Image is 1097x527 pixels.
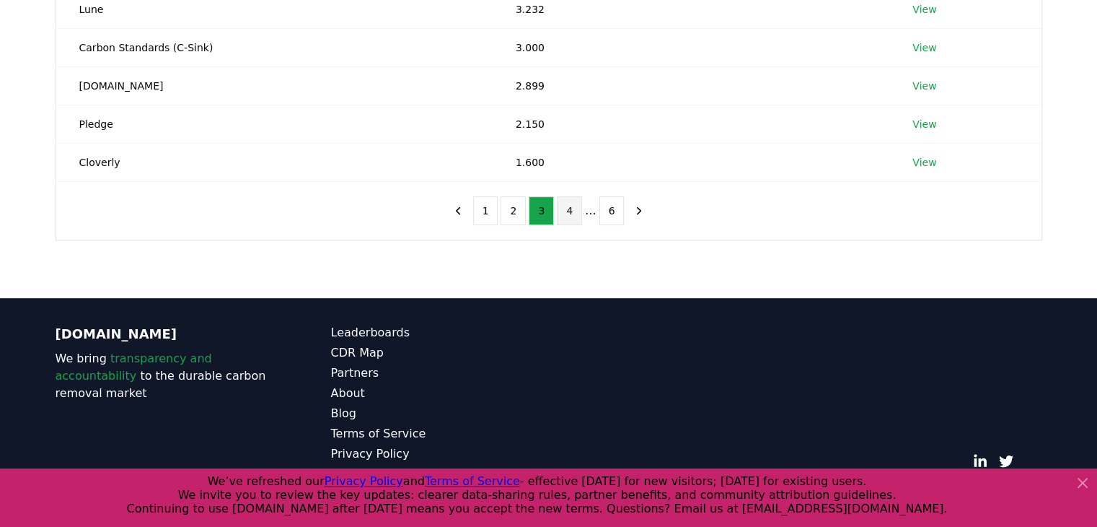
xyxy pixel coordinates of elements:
[912,79,936,93] a: View
[912,117,936,131] a: View
[331,466,549,483] a: Data Management Policy
[56,28,493,66] td: Carbon Standards (C-Sink)
[912,2,936,17] a: View
[331,385,549,402] a: About
[493,28,889,66] td: 3.000
[501,196,526,225] button: 2
[331,425,549,443] a: Terms of Service
[493,105,889,143] td: 2.150
[599,196,625,225] button: 6
[56,324,273,344] p: [DOMAIN_NAME]
[627,196,651,225] button: next page
[331,445,549,463] a: Privacy Policy
[331,324,549,341] a: Leaderboards
[999,454,1013,469] a: Twitter
[56,105,493,143] td: Pledge
[56,352,212,383] span: transparency and accountability
[331,344,549,362] a: CDR Map
[973,454,987,469] a: LinkedIn
[56,143,493,181] td: Cloverly
[56,66,493,105] td: [DOMAIN_NAME]
[912,40,936,55] a: View
[446,196,470,225] button: previous page
[493,143,889,181] td: 1.600
[473,196,498,225] button: 1
[585,202,596,219] li: ...
[331,365,549,382] a: Partners
[56,350,273,402] p: We bring to the durable carbon removal market
[331,405,549,422] a: Blog
[912,155,936,170] a: View
[493,66,889,105] td: 2.899
[529,196,554,225] button: 3
[557,196,582,225] button: 4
